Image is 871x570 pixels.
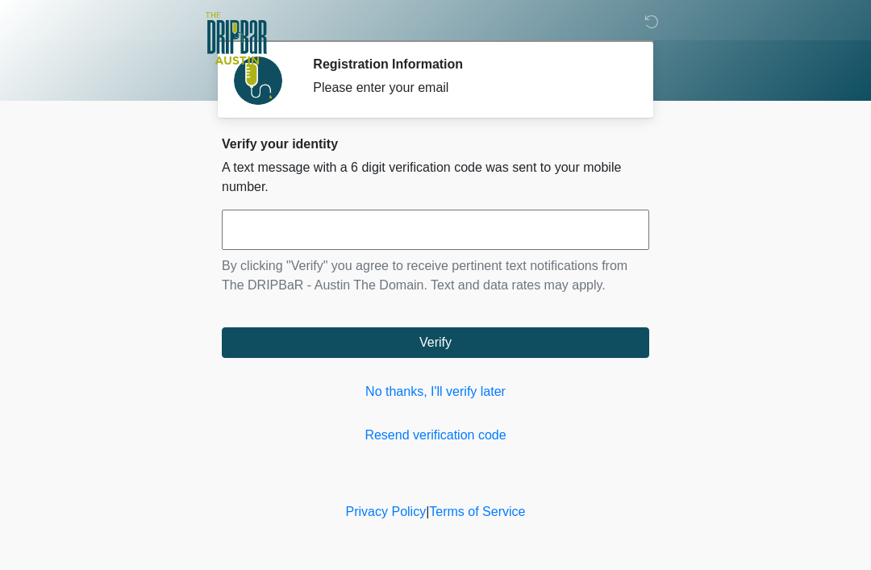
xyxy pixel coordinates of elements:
a: | [426,505,429,518]
a: Resend verification code [222,426,649,445]
a: No thanks, I'll verify later [222,382,649,401]
div: Please enter your email [313,78,625,98]
h2: Verify your identity [222,136,649,152]
a: Terms of Service [429,505,525,518]
p: A text message with a 6 digit verification code was sent to your mobile number. [222,158,649,197]
button: Verify [222,327,649,358]
img: Agent Avatar [234,56,282,105]
p: By clicking "Verify" you agree to receive pertinent text notifications from The DRIPBaR - Austin ... [222,256,649,295]
a: Privacy Policy [346,505,427,518]
img: The DRIPBaR - Austin The Domain Logo [206,12,267,64]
